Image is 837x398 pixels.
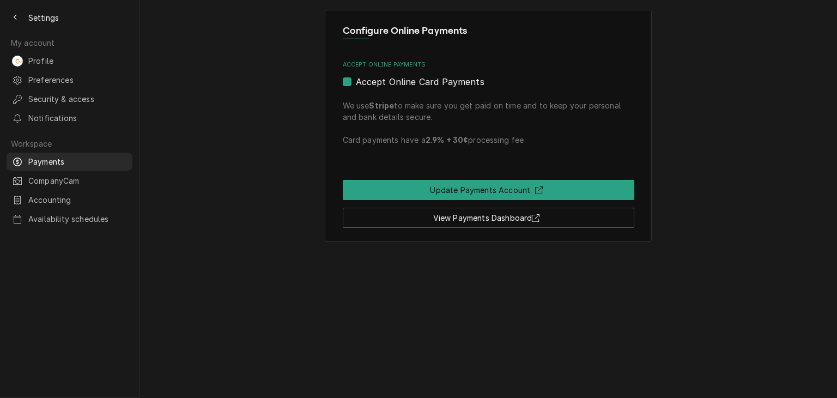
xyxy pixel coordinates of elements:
[28,74,127,86] span: Preferences
[28,112,127,124] span: Notifications
[343,23,634,47] div: Panel Information
[343,88,634,157] span: We use to make sure you get paid on time and to keep your personal and bank details secure. Card ...
[28,213,127,225] span: Availability schedules
[28,156,127,167] span: Payments
[343,61,634,69] label: Accept Online Payments
[7,90,132,108] a: Security & access
[7,9,24,26] button: Back to previous page
[343,180,634,200] div: Button Group Row
[7,71,132,89] a: Preferences
[7,109,132,127] a: Notifications
[28,12,59,23] span: Settings
[7,52,132,70] a: ABAndrew Buigues's AvatarProfile
[325,10,652,242] div: Configure Online Payments
[7,210,132,228] a: Availability schedules
[7,172,132,190] a: CompanyCam
[369,101,394,110] strong: Stripe
[28,175,127,186] span: CompanyCam
[7,153,132,171] a: Payments
[12,56,23,67] div: AB
[12,56,23,67] div: Andrew Buigues's Avatar
[343,200,634,228] div: Button Group Row
[28,93,127,105] span: Security & access
[426,135,469,144] strong: 2.9% + 30¢
[356,75,484,88] label: Accept Online Card Payments
[343,208,634,228] a: View Payments Dashboard
[343,23,634,38] span: Panel Header
[28,55,127,67] span: Profile
[7,191,132,209] a: Accounting
[343,180,634,200] a: Update Payments Account
[343,180,634,228] div: Button Group
[343,61,634,157] div: Accept Online Payments
[343,61,634,157] div: Configure Payments
[28,194,127,206] span: Accounting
